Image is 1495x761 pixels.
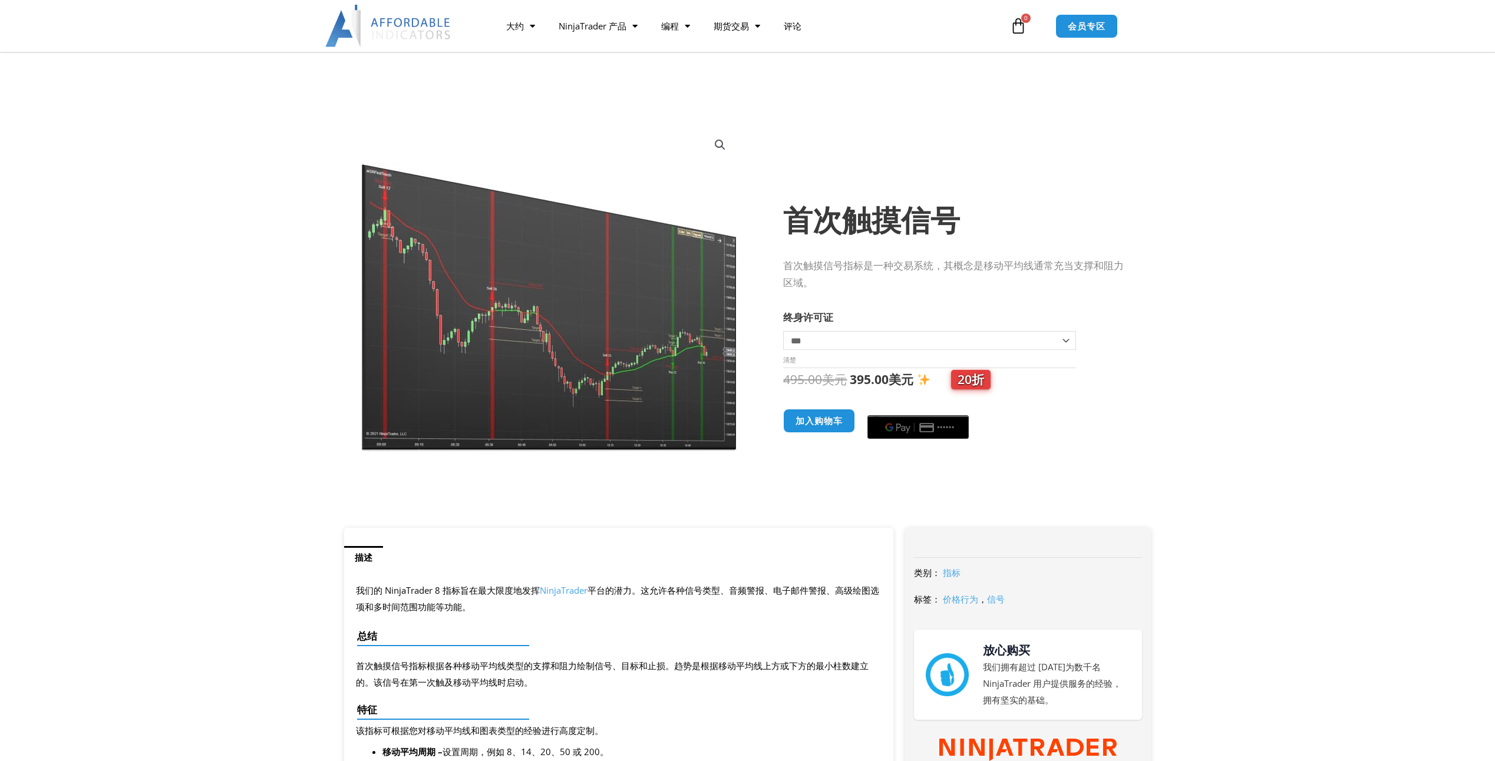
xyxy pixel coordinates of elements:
[344,546,383,569] a: 描述
[783,310,833,324] label: 终身许可证
[943,593,978,605] a: 价格行为
[937,423,955,432] text: ••••••
[943,567,961,578] a: 指标
[983,659,1130,709] p: 我们拥有超过 [DATE]为数千名 NinjaTrader 用户提供服务的经验，拥有坚实的基础。
[382,746,443,757] strong: 移动平均周期 –
[914,567,940,578] span: 类别：
[494,12,1007,39] nav: 菜单
[889,371,913,388] span: 美元
[783,257,1127,292] p: 首次触摸信号指标是一种交易系统，其概念是移动平均线通常充当支撑和阻力区域。
[649,12,702,39] a: 编程
[850,371,913,388] bdi: 395.00
[983,641,1130,659] h3: 放心购买
[494,12,547,39] a: 大约
[356,658,882,691] p: 首次触摸信号指标根据各种移动平均线类型的支撑和阻力绘制信号、目标和止损。趋势是根据移动平均线上方或下方的最小柱数建立的。该信号在第一次触及移动平均线时启动。
[865,407,971,408] iframe: Secure payment input frame
[987,593,1005,605] a: 信号
[356,584,879,613] span: 我们的 NinjaTrader 8 指标旨在最大限度地发挥 平台的潜力。这允许各种信号类型、音频警报、电子邮件警报、高级绘图选项和多时间范围功能等功能。
[939,739,1117,761] img: NinjaTrader Wordmark color RGB | Affordable Indicators – NinjaTrader
[918,373,930,386] img: ✨
[783,409,855,433] button: 加入购物车
[772,12,813,39] a: 评论
[547,12,649,39] a: NinjaTrader 产品
[914,593,940,605] span: 标签：
[783,200,1127,241] h1: 首次触摸信号
[325,5,452,47] img: LogoAI | Affordable Indicators – NinjaTrader
[559,20,626,32] font: NinjaTrader 产品
[783,356,796,365] a: 清除选项
[943,593,1005,605] span: ，
[661,20,679,32] font: 编程
[1068,22,1105,31] span: 会员专区
[1021,14,1031,23] span: 0
[822,371,847,388] span: 美元
[1055,14,1118,38] a: 会员专区
[783,371,847,388] bdi: 495.00
[702,12,772,39] a: 期货交易
[506,20,524,32] font: 大约
[382,746,609,757] span: 设置周期，例如 8、14、20、50 或 200。
[540,584,588,596] a: NinjaTrader
[867,415,969,439] button: 使用 GPay 购买
[357,630,872,642] h4: 总结
[926,653,968,696] img: mark thumbs good 43913 | Affordable Indicators – NinjaTrader
[709,134,731,155] a: 查看全屏图片库
[361,125,740,451] img: First Touch Signals 1
[951,370,991,389] span: 20折
[357,704,872,716] h4: 特征
[992,9,1044,43] a: 0
[714,20,749,32] font: 期货交易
